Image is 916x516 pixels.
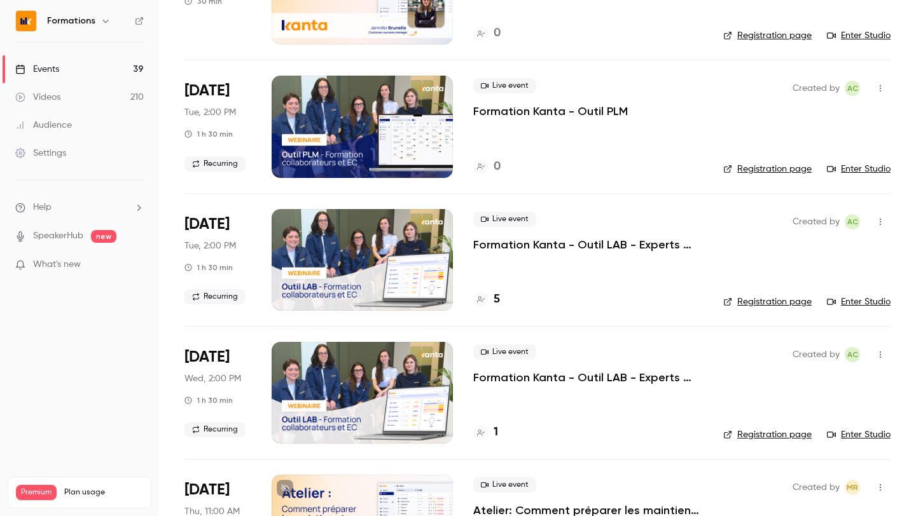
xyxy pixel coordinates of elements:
[33,229,83,243] a: SpeakerHub
[15,63,59,76] div: Events
[827,428,891,441] a: Enter Studio
[15,147,66,160] div: Settings
[473,25,501,42] a: 0
[184,347,230,367] span: [DATE]
[184,214,230,234] span: [DATE]
[845,214,860,229] span: Anaïs Cachelou
[184,76,251,177] div: Oct 14 Tue, 2:00 PM (Europe/Paris)
[473,344,536,360] span: Live event
[15,119,72,132] div: Audience
[473,370,703,385] a: Formation Kanta - Outil LAB - Experts Comptables & Collaborateurs
[128,259,144,271] iframe: Noticeable Trigger
[47,15,95,27] h6: Formations
[184,480,230,500] span: [DATE]
[33,258,81,271] span: What's new
[494,424,498,441] h4: 1
[723,163,812,175] a: Registration page
[184,289,246,304] span: Recurring
[91,230,116,243] span: new
[184,156,246,172] span: Recurring
[473,477,536,492] span: Live event
[473,237,703,252] a: Formation Kanta - Outil LAB - Experts Comptables & Collaborateurs
[494,25,501,42] h4: 0
[473,104,628,119] a: Formation Kanta - Outil PLM
[473,424,498,441] a: 1
[184,395,233,405] div: 1 h 30 min
[723,29,812,42] a: Registration page
[64,487,143,498] span: Plan usage
[184,240,236,252] span: Tue, 2:00 PM
[494,158,501,175] h4: 0
[184,81,230,101] span: [DATE]
[845,347,860,362] span: Anaïs Cachelou
[847,347,858,362] span: AC
[15,91,60,104] div: Videos
[16,11,36,31] img: Formations
[473,291,500,308] a: 5
[184,342,251,444] div: Oct 15 Wed, 2:00 PM (Europe/Paris)
[494,291,500,308] h4: 5
[723,295,812,308] a: Registration page
[845,81,860,96] span: Anaïs Cachelou
[184,129,233,139] div: 1 h 30 min
[15,201,144,214] li: help-dropdown-opener
[16,485,57,500] span: Premium
[184,106,236,119] span: Tue, 2:00 PM
[33,201,52,214] span: Help
[184,422,246,437] span: Recurring
[473,78,536,93] span: Live event
[827,29,891,42] a: Enter Studio
[793,214,840,229] span: Created by
[827,295,891,308] a: Enter Studio
[845,480,860,495] span: Marion Roquet
[723,428,812,441] a: Registration page
[184,372,241,385] span: Wed, 2:00 PM
[793,81,840,96] span: Created by
[473,158,501,175] a: 0
[793,480,840,495] span: Created by
[184,262,233,273] div: 1 h 30 min
[847,480,858,495] span: MR
[793,347,840,362] span: Created by
[847,214,858,229] span: AC
[184,209,251,311] div: Oct 14 Tue, 2:00 PM (Europe/Paris)
[473,212,536,227] span: Live event
[827,163,891,175] a: Enter Studio
[847,81,858,96] span: AC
